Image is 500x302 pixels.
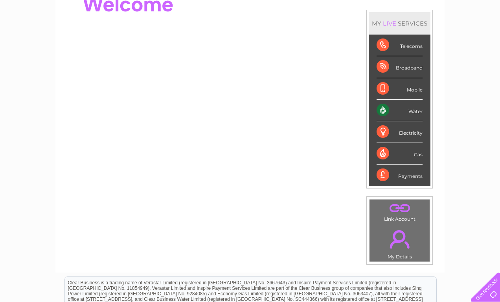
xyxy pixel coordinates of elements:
div: Payments [377,165,423,186]
a: Contact [448,33,467,39]
div: Clear Business is a trading name of Verastar Limited (registered in [GEOGRAPHIC_DATA] No. 3667643... [65,4,436,38]
a: 0333 014 3131 [352,4,406,14]
a: Log out [474,33,493,39]
a: Telecoms [403,33,427,39]
div: Water [377,100,423,121]
div: Telecoms [377,35,423,56]
a: . [371,201,428,215]
img: logo.png [18,20,58,44]
div: Gas [377,143,423,165]
a: . [371,225,428,253]
div: Electricity [377,121,423,143]
a: Blog [432,33,443,39]
a: Water [362,33,377,39]
a: Energy [381,33,399,39]
div: LIVE [381,20,398,27]
td: My Details [369,223,430,262]
td: Link Account [369,199,430,224]
div: Broadband [377,56,423,78]
div: Mobile [377,78,423,100]
div: MY SERVICES [369,12,430,35]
